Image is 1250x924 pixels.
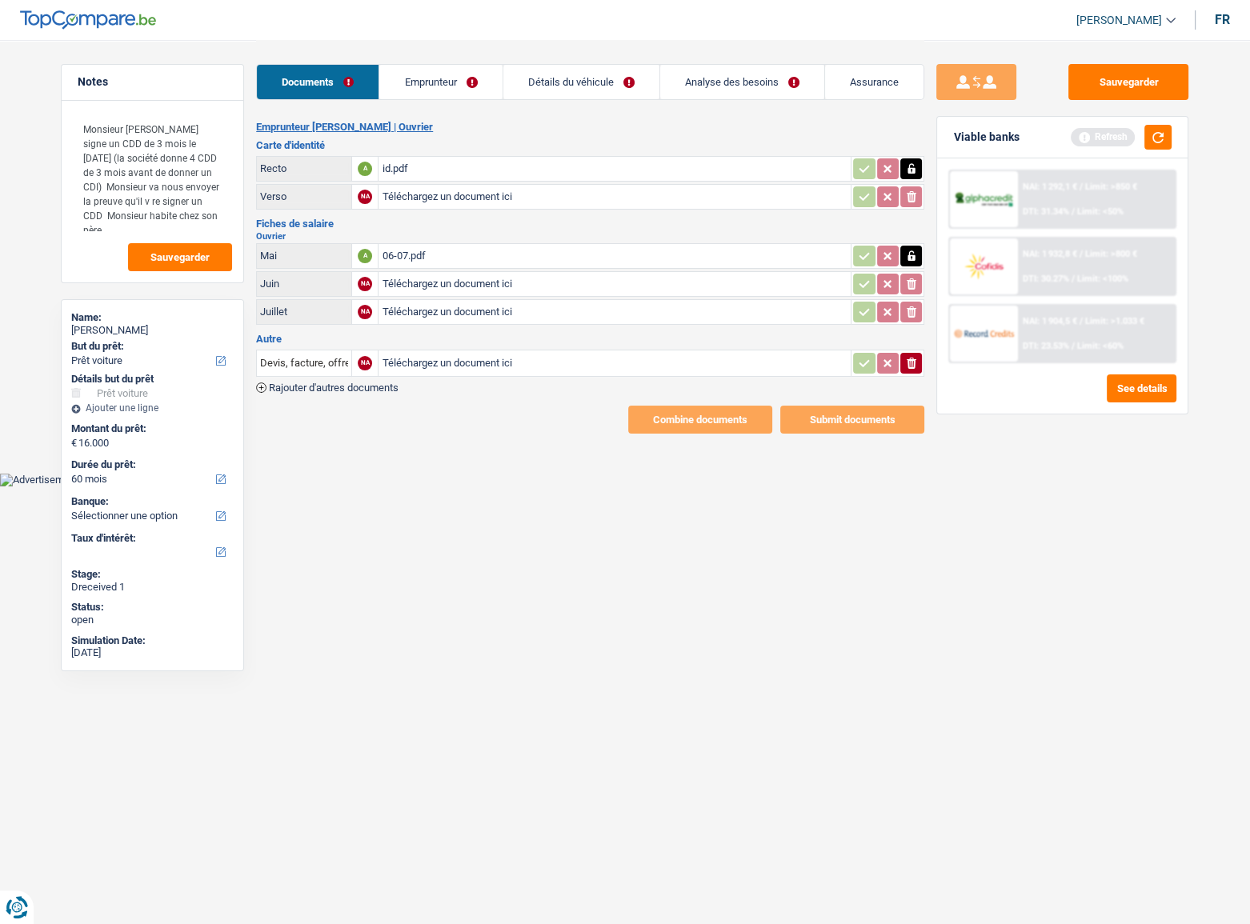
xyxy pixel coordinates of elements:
[260,278,348,290] div: Juin
[1023,182,1077,192] span: NAI: 1 292,1 €
[660,65,824,99] a: Analyse des besoins
[71,311,234,324] div: Name:
[71,601,234,614] div: Status:
[1077,341,1124,351] span: Limit: <60%
[1215,12,1230,27] div: fr
[1085,182,1137,192] span: Limit: >850 €
[1023,316,1077,326] span: NAI: 1 904,5 €
[256,121,924,134] h2: Emprunteur [PERSON_NAME] | Ouvrier
[20,10,156,30] img: TopCompare Logo
[256,140,924,150] h3: Carte d'identité
[954,251,1013,281] img: Cofidis
[358,305,372,319] div: NA
[1023,274,1069,284] span: DTI: 30.27%
[1085,316,1144,326] span: Limit: >1.033 €
[1023,249,1077,259] span: NAI: 1 932,8 €
[269,382,399,393] span: Rajouter d'autres documents
[780,406,924,434] button: Submit documents
[71,422,230,435] label: Montant du prêt:
[358,356,372,370] div: NA
[503,65,659,99] a: Détails du véhicule
[953,130,1019,144] div: Viable banks
[1023,341,1069,351] span: DTI: 23.53%
[150,252,210,262] span: Sauvegarder
[358,190,372,204] div: NA
[256,334,924,344] h3: Autre
[382,244,847,268] div: 06-07.pdf
[71,532,230,545] label: Taux d'intérêt:
[1080,182,1083,192] span: /
[1080,249,1083,259] span: /
[71,581,234,594] div: Dreceived 1
[71,646,234,659] div: [DATE]
[1064,7,1176,34] a: [PERSON_NAME]
[954,190,1013,209] img: AlphaCredit
[71,495,230,508] label: Banque:
[71,373,234,386] div: Détails but du prêt
[257,65,379,99] a: Documents
[379,65,502,99] a: Emprunteur
[71,614,234,626] div: open
[358,162,372,176] div: A
[78,75,227,89] h5: Notes
[1072,341,1075,351] span: /
[128,243,232,271] button: Sauvegarder
[71,324,234,337] div: [PERSON_NAME]
[260,190,348,202] div: Verso
[358,249,372,263] div: A
[71,340,230,353] label: But du prêt:
[1085,249,1137,259] span: Limit: >800 €
[1080,316,1083,326] span: /
[1077,274,1128,284] span: Limit: <100%
[71,402,234,414] div: Ajouter une ligne
[256,382,399,393] button: Rajouter d'autres documents
[71,634,234,647] div: Simulation Date:
[1023,206,1069,217] span: DTI: 31.34%
[1076,14,1162,27] span: [PERSON_NAME]
[1072,274,1075,284] span: /
[1072,206,1075,217] span: /
[71,437,77,450] span: €
[260,162,348,174] div: Recto
[71,458,230,471] label: Durée du prêt:
[628,406,772,434] button: Combine documents
[1068,64,1188,100] button: Sauvegarder
[256,232,924,241] h2: Ouvrier
[382,157,847,181] div: id.pdf
[358,277,372,291] div: NA
[1107,374,1176,402] button: See details
[1071,128,1135,146] div: Refresh
[825,65,923,99] a: Assurance
[260,306,348,318] div: Juillet
[954,318,1013,348] img: Record Credits
[256,218,924,229] h3: Fiches de salaire
[1077,206,1124,217] span: Limit: <50%
[71,568,234,581] div: Stage:
[260,250,348,262] div: Mai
